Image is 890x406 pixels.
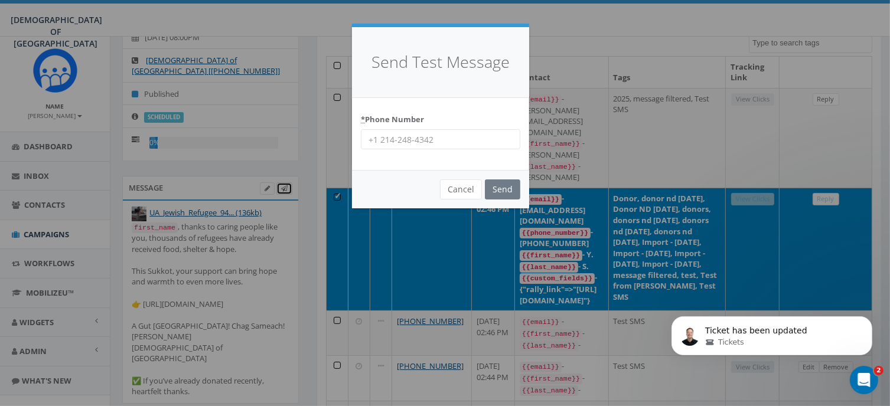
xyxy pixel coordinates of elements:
[485,179,520,199] input: Send
[361,114,365,125] abbr: required
[850,366,878,394] iframe: Intercom live chat
[654,292,890,374] iframe: Intercom notifications message
[370,51,511,74] h4: Send Test Message
[361,129,520,149] input: +1 214-248-4342
[361,110,424,125] label: Phone Number
[874,366,884,375] span: 2
[440,179,482,199] button: Cancel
